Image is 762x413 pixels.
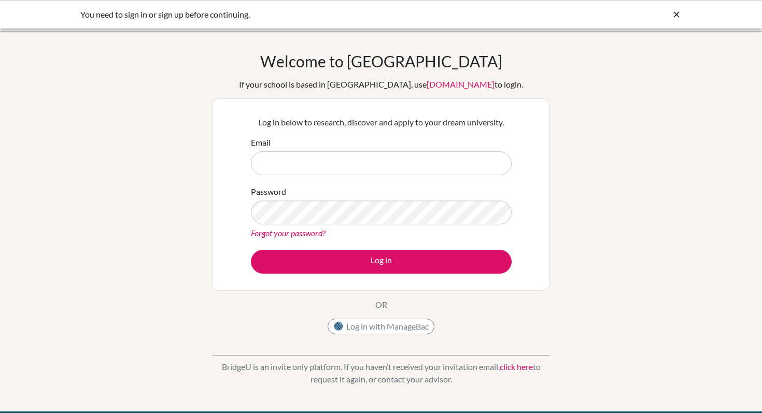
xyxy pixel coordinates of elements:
a: [DOMAIN_NAME] [427,79,495,89]
label: Password [251,186,286,198]
div: You need to sign in or sign up before continuing. [80,8,526,21]
div: If your school is based in [GEOGRAPHIC_DATA], use to login. [239,78,523,91]
label: Email [251,136,271,149]
p: OR [375,298,387,311]
button: Log in with ManageBac [328,319,434,334]
h1: Welcome to [GEOGRAPHIC_DATA] [260,52,502,70]
a: click here [500,362,533,372]
button: Log in [251,250,512,274]
p: BridgeU is an invite only platform. If you haven’t received your invitation email, to request it ... [213,361,549,386]
p: Log in below to research, discover and apply to your dream university. [251,116,512,129]
a: Forgot your password? [251,228,326,238]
